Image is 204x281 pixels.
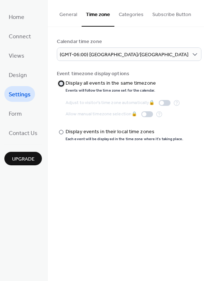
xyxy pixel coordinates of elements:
div: Calendar time zone [57,38,193,46]
span: Views [9,50,24,62]
span: Upgrade [12,155,35,163]
span: Design [9,70,27,81]
span: Settings [9,89,31,100]
a: Home [4,9,29,24]
div: Display events in their local time zones [66,128,182,136]
a: Design [4,67,31,82]
a: Form [4,105,26,121]
div: Display all events in the same timezone [66,80,156,87]
a: Contact Us [4,125,42,140]
a: Views [4,47,29,63]
button: Upgrade [4,152,42,165]
span: Connect [9,31,31,42]
div: Events will follow the time zone set for the calendar. [66,88,157,93]
span: Home [9,12,24,23]
span: Contact Us [9,128,38,139]
a: Connect [4,28,35,44]
a: Settings [4,86,35,102]
span: (GMT-06:00) [GEOGRAPHIC_DATA]/[GEOGRAPHIC_DATA] [60,50,188,60]
div: Event timezone display options [57,70,193,78]
div: Each event will be displayed in the time zone where it's taking place. [66,136,183,142]
span: Form [9,108,22,120]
